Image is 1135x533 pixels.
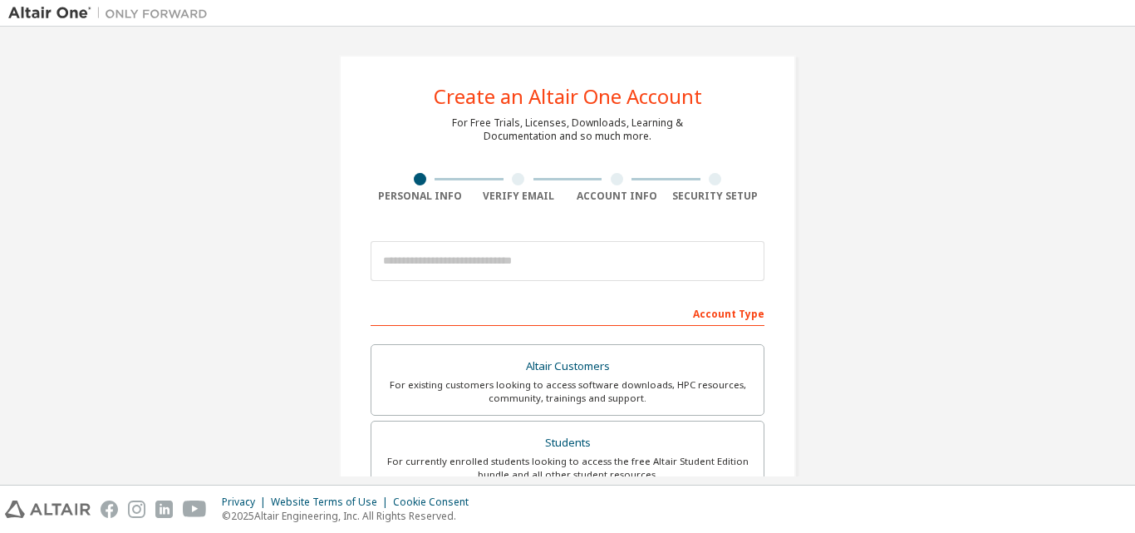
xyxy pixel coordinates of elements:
div: Personal Info [371,190,469,203]
div: Students [381,432,754,455]
img: instagram.svg [128,501,145,518]
img: altair_logo.svg [5,501,91,518]
div: For currently enrolled students looking to access the free Altair Student Edition bundle and all ... [381,455,754,481]
div: Website Terms of Use [271,496,393,509]
div: Create an Altair One Account [434,86,702,106]
div: Cookie Consent [393,496,479,509]
img: Altair One [8,5,216,22]
p: © 2025 Altair Engineering, Inc. All Rights Reserved. [222,509,479,523]
div: Account Type [371,299,764,326]
div: For Free Trials, Licenses, Downloads, Learning & Documentation and so much more. [452,116,683,143]
img: linkedin.svg [155,501,173,518]
img: facebook.svg [101,501,118,518]
div: For existing customers looking to access software downloads, HPC resources, community, trainings ... [381,378,754,405]
img: youtube.svg [183,501,207,518]
div: Altair Customers [381,355,754,378]
div: Security Setup [666,190,765,203]
div: Privacy [222,496,271,509]
div: Verify Email [469,190,568,203]
div: Account Info [567,190,666,203]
